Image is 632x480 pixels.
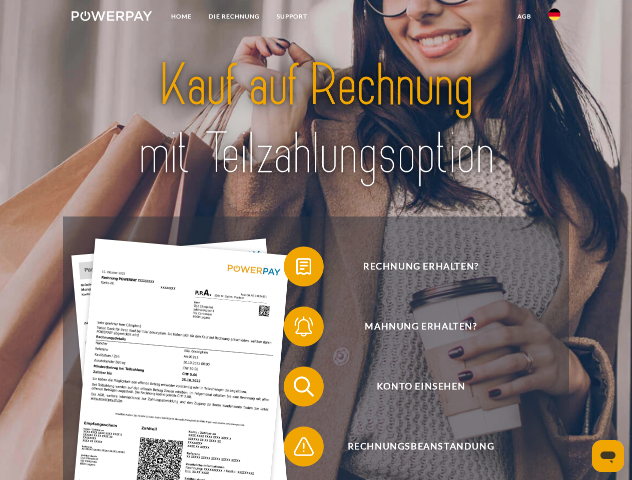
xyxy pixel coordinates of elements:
span: Mahnung erhalten? [298,306,543,346]
img: qb_bill.svg [291,254,316,279]
a: agb [509,7,540,25]
span: Rechnungsbeanstandung [298,426,543,466]
img: title-powerpay_de.svg [96,48,536,191]
img: qb_bell.svg [291,314,316,339]
a: SUPPORT [268,7,316,25]
a: Home [163,7,200,25]
button: Rechnungsbeanstandung [284,426,544,466]
img: qb_search.svg [291,374,316,399]
img: qb_warning.svg [291,434,316,459]
span: Rechnung erhalten? [298,246,543,286]
img: logo-powerpay-white.svg [72,11,152,21]
button: Rechnung erhalten? [284,246,544,286]
button: Mahnung erhalten? [284,306,544,346]
a: DIE RECHNUNG [200,7,268,25]
iframe: Schaltfläche zum Öffnen des Messaging-Fensters [592,440,624,472]
span: Konto einsehen [298,366,543,406]
button: Konto einsehen [284,366,544,406]
img: de [548,8,560,20]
